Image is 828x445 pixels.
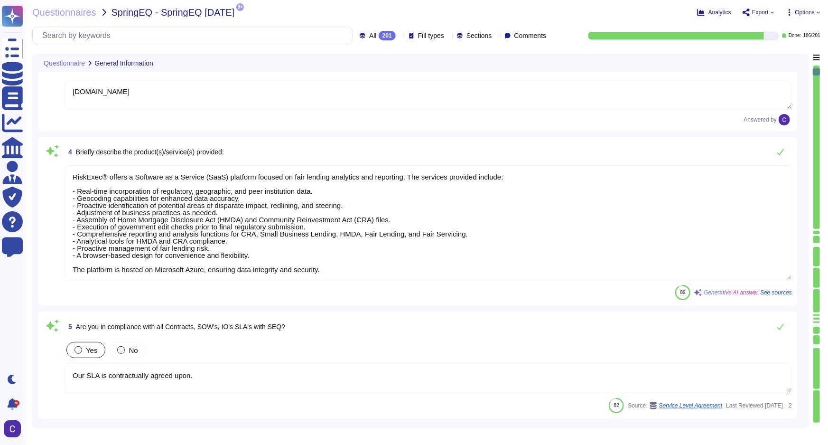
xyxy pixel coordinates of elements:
button: Analytics [697,9,731,16]
span: 186 / 201 [803,33,820,38]
span: Options [795,9,815,15]
span: Answered by [744,117,777,123]
span: Questionnaires [32,8,96,17]
span: Done: [789,33,801,38]
div: 9+ [14,400,19,406]
span: SpringEQ - SpringEQ [DATE] [112,8,235,17]
span: All [369,32,377,39]
span: Yes [86,346,97,354]
div: 201 [379,31,396,40]
span: General Information [94,60,153,66]
img: user [779,114,790,125]
span: 2 [787,403,792,408]
span: Comments [514,32,547,39]
span: 9+ [236,3,244,11]
span: Are you in compliance with all Contracts, SOW's, IO's SLA's with SEQ? [76,323,285,331]
textarea: [DOMAIN_NAME] [65,80,792,109]
span: Generative AI answer [704,290,758,295]
span: Analytics [708,9,731,15]
input: Search by keywords [37,27,352,44]
span: 5 [65,323,72,330]
span: See sources [760,290,792,295]
span: 89 [680,290,686,295]
span: Service Level Agreement [659,403,723,408]
span: Sections [466,32,492,39]
span: Export [752,9,769,15]
textarea: RiskExec® offers a Software as a Service (SaaS) platform focused on fair lending analytics and re... [65,165,792,280]
span: Fill types [418,32,444,39]
span: Source: [628,402,722,409]
span: Questionnaire [44,60,85,66]
textarea: Our SLA is contractually agreed upon. [65,364,792,393]
button: user [2,418,28,439]
img: user [4,420,21,437]
span: 82 [614,403,619,408]
span: 4 [65,149,72,155]
span: Briefly describe the product(s)/service(s) provided: [76,148,224,156]
span: No [129,346,138,354]
span: Last Reviewed [DATE] [726,403,783,408]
